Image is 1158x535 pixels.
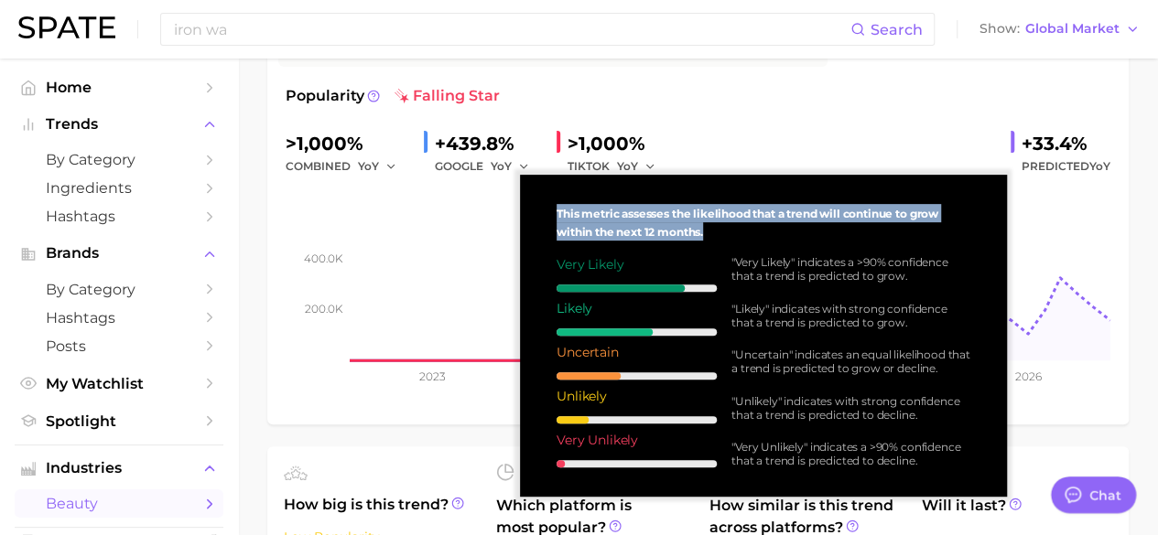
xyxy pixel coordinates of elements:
[731,255,970,283] div: "Very Likely" indicates a >90% confidence that a trend is predicted to grow.
[435,155,542,177] div: GOOGLE
[15,489,223,518] a: beauty
[46,116,192,133] span: Trends
[419,369,446,383] tspan: 2023
[557,343,717,361] div: Uncertain
[871,21,923,38] span: Search
[557,284,717,292] div: 8 / 10
[46,208,192,225] span: Hashtags
[731,348,970,375] div: "Uncertain" indicates an equal likelihood that a trend is predicted to grow or decline.
[15,73,223,102] a: Home
[15,304,223,332] a: Hashtags
[1015,369,1042,383] tspan: 2026
[46,460,192,476] span: Industries
[15,369,223,398] a: My Watchlist
[358,155,397,177] button: YoY
[46,375,192,392] span: My Watchlist
[172,14,850,45] input: Search here for a brand, industry, or ingredient
[617,155,656,177] button: YoY
[395,89,409,103] img: falling star
[46,495,192,512] span: beauty
[1022,155,1110,177] span: Predicted
[568,133,645,155] span: >1,000%
[46,309,192,326] span: Hashtags
[1089,159,1110,173] span: YoY
[15,407,223,435] a: Spotlight
[46,179,192,197] span: Ingredients
[1022,129,1110,158] div: +33.4%
[557,255,717,273] div: Very Likely
[979,24,1020,34] span: Show
[557,460,717,467] div: 0 / 10
[557,328,717,336] div: 6 / 10
[557,299,717,317] div: Likely
[46,412,192,430] span: Spotlight
[395,85,500,107] span: falling star
[284,494,474,517] span: How big is this trend?
[15,332,223,360] a: Posts
[46,151,192,168] span: by Category
[731,302,970,329] div: "Likely" indicates with strong confidence that a trend is predicted to grow.
[46,281,192,298] span: by Category
[15,240,223,267] button: Brands
[15,111,223,138] button: Trends
[46,337,192,355] span: Posts
[46,245,192,262] span: Brands
[975,17,1144,41] button: ShowGlobal Market
[435,129,542,158] div: +439.8%
[46,79,192,96] span: Home
[568,155,668,177] div: TIKTOK
[15,145,223,174] a: by Category
[15,455,223,482] button: Industries
[617,158,638,174] span: YoY
[557,416,717,423] div: 2 / 10
[491,155,530,177] button: YoY
[491,158,512,174] span: YoY
[557,207,938,239] span: This metric assesses the likelihood that a trend will continue to grow within the next 12 months.
[557,387,717,405] div: Unlikely
[286,155,409,177] div: combined
[18,16,115,38] img: SPATE
[358,158,379,174] span: YoY
[15,174,223,202] a: Ingredients
[15,202,223,230] a: Hashtags
[557,431,717,449] div: Very Unlikely
[557,372,717,380] div: 4 / 10
[15,275,223,304] a: by Category
[731,440,970,467] div: "Very Unlikely" indicates a >90% confidence that a trend is predicted to decline.
[731,394,970,422] div: "Unlikely" indicates with strong confidence that a trend is predicted to decline.
[286,85,364,107] span: Popularity
[1025,24,1120,34] span: Global Market
[286,133,363,155] span: >1,000%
